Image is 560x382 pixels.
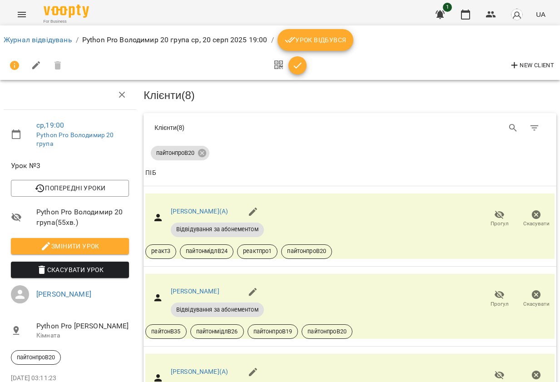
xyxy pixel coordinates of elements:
[271,35,274,45] li: /
[145,168,555,179] span: ПІБ
[518,286,555,312] button: Скасувати
[82,35,268,45] p: Python Pro Володимир 20 група ср, 20 серп 2025 19:00
[509,60,554,71] span: New Client
[171,368,228,375] a: [PERSON_NAME](А)
[145,168,156,179] div: Sort
[524,117,545,139] button: Фільтр
[11,160,129,171] span: Урок №3
[180,247,233,255] span: пайтонмідлВ24
[18,241,122,252] span: Змінити урок
[18,183,122,193] span: Попередні уроки
[491,300,509,308] span: Прогул
[238,247,277,255] span: реактпро1
[144,89,556,101] h3: Клієнти ( 8 )
[443,3,452,12] span: 1
[44,19,89,25] span: For Business
[285,35,347,45] span: Урок відбувся
[36,321,129,332] span: Python Pro [PERSON_NAME]
[146,327,186,336] span: пайтонВ35
[536,10,545,19] span: UA
[36,331,129,340] p: Кімната
[282,247,332,255] span: пайтонпроВ20
[4,29,556,51] nav: breadcrumb
[18,264,122,275] span: Скасувати Урок
[302,327,352,336] span: пайтонпроВ20
[248,327,298,336] span: пайтонпроВ19
[11,350,61,365] div: пайтонпроВ20
[44,5,89,18] img: Voopty Logo
[481,286,518,312] button: Прогул
[11,353,60,362] span: пайтонпроВ20
[146,247,176,255] span: реакт3
[144,113,556,142] div: Table Toolbar
[510,8,523,21] img: avatar_s.png
[523,300,550,308] span: Скасувати
[171,225,264,233] span: Відвідування за абонементом
[171,208,228,215] a: [PERSON_NAME](А)
[278,29,354,51] button: Урок відбувся
[491,220,509,228] span: Прогул
[36,131,114,148] a: Python Pro Володимир 20 група
[11,180,129,196] button: Попередні уроки
[171,288,219,295] a: [PERSON_NAME]
[11,238,129,254] button: Змінити урок
[4,35,72,44] a: Журнал відвідувань
[76,35,79,45] li: /
[523,220,550,228] span: Скасувати
[481,206,518,232] button: Прогул
[36,290,91,298] a: [PERSON_NAME]
[11,262,129,278] button: Скасувати Урок
[151,146,209,160] div: пайтонпроВ20
[507,58,556,73] button: New Client
[36,207,129,228] span: Python Pro Володимир 20 група ( 55 хв. )
[151,149,200,157] span: пайтонпроВ20
[36,121,64,129] a: ср , 19:00
[191,327,243,336] span: пайтонмідлВ26
[145,168,156,179] div: ПІБ
[11,4,33,25] button: Menu
[518,206,555,232] button: Скасувати
[171,306,264,314] span: Відвідування за абонементом
[502,117,524,139] button: Search
[154,123,343,132] div: Клієнти ( 8 )
[532,6,549,23] button: UA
